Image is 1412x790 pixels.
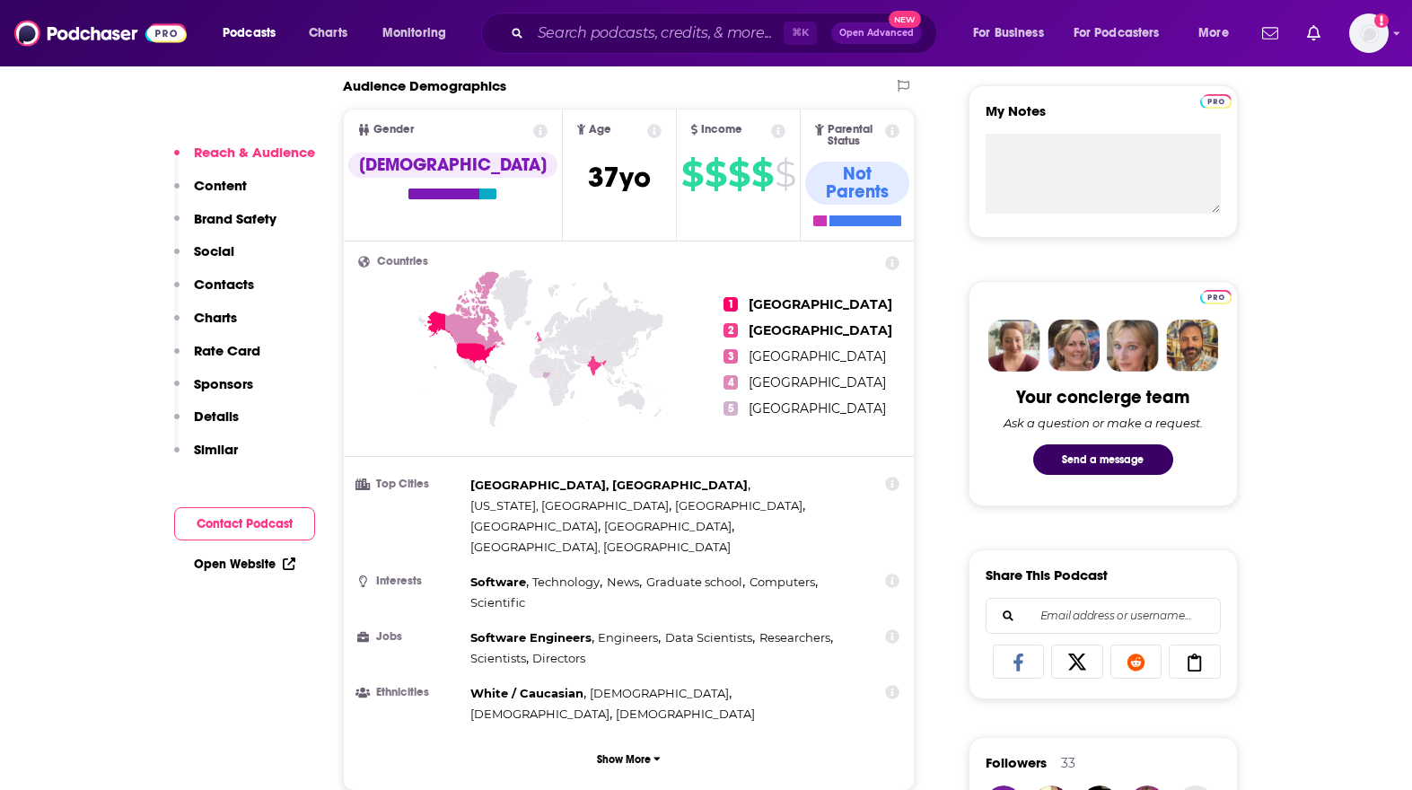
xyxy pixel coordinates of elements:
button: Rate Card [174,342,260,375]
a: Share on Facebook [993,645,1045,679]
span: Followers [986,754,1047,771]
p: Reach & Audience [194,144,315,161]
span: 1 [724,297,738,312]
span: $ [728,160,750,189]
p: Content [194,177,247,194]
span: $ [705,160,726,189]
button: open menu [1062,19,1186,48]
button: Brand Safety [174,210,276,243]
img: Sydney Profile [988,320,1040,372]
span: Parental Status [828,124,882,147]
span: Directors [532,651,585,665]
button: Reach & Audience [174,144,315,177]
span: , [470,572,529,592]
button: Contacts [174,276,254,309]
span: Computers [750,575,815,589]
button: open menu [960,19,1066,48]
button: Content [174,177,247,210]
h2: Audience Demographics [343,77,506,94]
button: Show More [358,742,900,776]
span: Technology [532,575,600,589]
span: [GEOGRAPHIC_DATA] [604,519,732,533]
a: Share on Reddit [1110,645,1162,679]
span: Monitoring [382,21,446,46]
img: Jules Profile [1107,320,1159,372]
span: , [470,628,594,648]
img: User Profile [1349,13,1389,53]
a: Copy Link [1169,645,1221,679]
svg: Add a profile image [1374,13,1389,28]
span: , [675,496,805,516]
span: , [759,628,833,648]
span: , [665,628,755,648]
span: $ [681,160,703,189]
span: Software Engineers [470,630,592,645]
span: [GEOGRAPHIC_DATA] [749,322,892,338]
span: [GEOGRAPHIC_DATA] [749,374,886,391]
h3: Interests [358,575,463,587]
p: Sponsors [194,375,253,392]
p: Show More [597,753,651,766]
span: [GEOGRAPHIC_DATA] [470,519,598,533]
button: open menu [370,19,469,48]
span: [GEOGRAPHIC_DATA], [GEOGRAPHIC_DATA] [470,540,731,554]
div: Not Parents [805,162,909,205]
span: [DEMOGRAPHIC_DATA] [616,707,755,721]
p: Similar [194,441,238,458]
span: Age [589,124,611,136]
span: Countries [377,256,428,268]
span: New [889,11,921,28]
button: Show profile menu [1349,13,1389,53]
span: Engineers [598,630,658,645]
p: Rate Card [194,342,260,359]
span: 2 [724,323,738,338]
a: Show notifications dropdown [1255,18,1285,48]
span: Gender [373,124,414,136]
span: [GEOGRAPHIC_DATA] [749,400,886,417]
span: , [604,516,734,537]
h3: Jobs [358,631,463,643]
p: Charts [194,309,237,326]
span: [GEOGRAPHIC_DATA] [749,348,886,364]
span: 3 [724,349,738,364]
p: Brand Safety [194,210,276,227]
span: $ [775,160,795,189]
img: Podchaser Pro [1200,290,1232,304]
span: , [646,572,745,592]
span: News [607,575,639,589]
div: [DEMOGRAPHIC_DATA] [348,153,557,178]
span: 37 yo [588,160,651,195]
span: Scientists [470,651,526,665]
span: Open Advanced [839,29,914,38]
span: For Podcasters [1074,21,1160,46]
span: 4 [724,375,738,390]
button: Sponsors [174,375,253,408]
span: , [470,704,612,724]
span: , [470,475,750,496]
span: $ [751,160,773,189]
span: , [470,683,586,704]
span: 5 [724,401,738,416]
div: Search followers [986,598,1221,634]
span: Data Scientists [665,630,752,645]
span: , [470,648,529,669]
img: Podchaser - Follow, Share and Rate Podcasts [14,16,187,50]
span: , [470,496,671,516]
a: Show notifications dropdown [1300,18,1328,48]
h3: Share This Podcast [986,566,1108,584]
span: [DEMOGRAPHIC_DATA] [590,686,729,700]
img: Podchaser Pro [1200,94,1232,109]
span: , [598,628,661,648]
span: [DEMOGRAPHIC_DATA] [470,707,610,721]
button: Similar [174,441,238,474]
label: My Notes [986,102,1221,134]
span: [US_STATE], [GEOGRAPHIC_DATA] [470,498,669,513]
span: Income [701,124,742,136]
span: Graduate school [646,575,742,589]
span: [GEOGRAPHIC_DATA] [675,498,802,513]
p: Social [194,242,234,259]
div: 33 [1061,755,1075,771]
span: More [1198,21,1229,46]
h3: Ethnicities [358,687,463,698]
